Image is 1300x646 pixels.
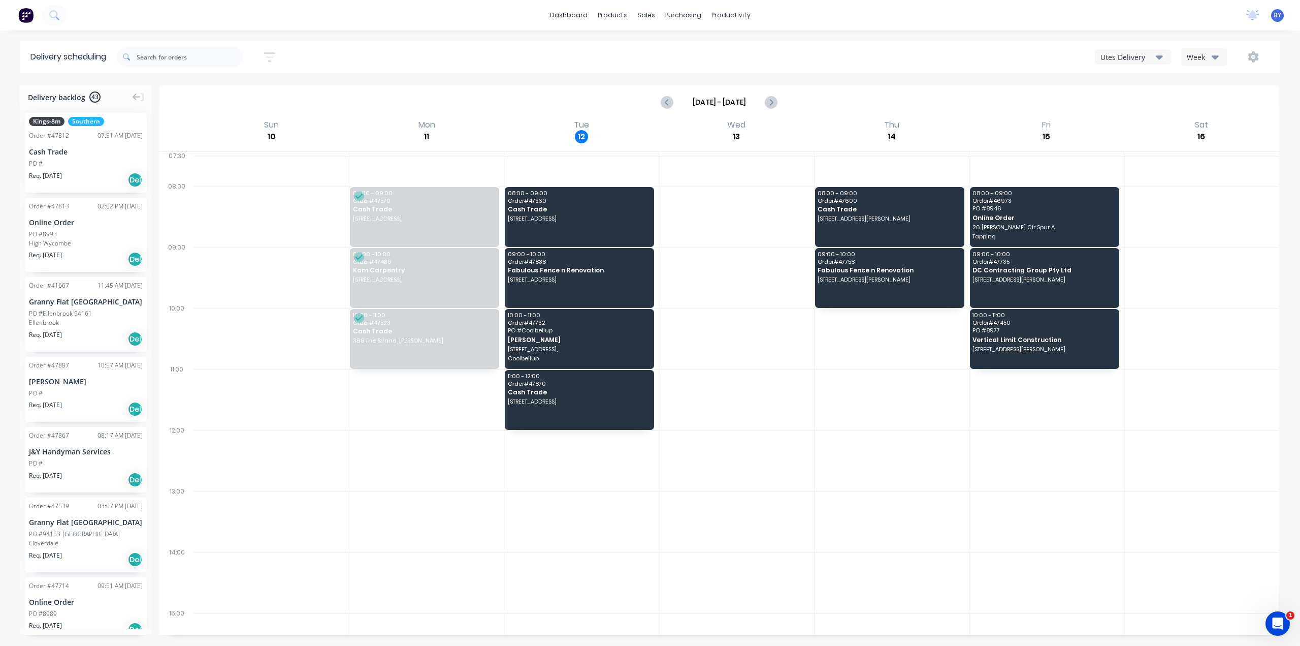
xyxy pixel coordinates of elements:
span: [STREET_ADDRESS] [353,216,495,222]
div: Order # 47813 [29,202,69,211]
div: Online Order [29,217,143,228]
span: [STREET_ADDRESS] [508,276,650,283]
span: Order # 47838 [508,259,650,265]
div: 15 [1040,130,1053,143]
div: Sat [1192,120,1211,130]
span: [STREET_ADDRESS][PERSON_NAME] [972,276,1115,283]
span: [STREET_ADDRESS][PERSON_NAME] [972,346,1115,352]
div: 08:17 AM [DATE] [97,431,143,440]
span: 43 [89,91,101,103]
div: Del [127,331,143,347]
span: Cash Trade [818,206,960,212]
div: 11:45 AM [DATE] [97,281,143,290]
span: Vertical Limit Construction [972,336,1115,343]
span: 08:00 - 09:00 [972,190,1115,196]
span: 1 [1286,611,1294,620]
div: productivity [706,8,756,23]
span: [STREET_ADDRESS][PERSON_NAME] [818,276,960,283]
div: 16 [1195,130,1208,143]
span: [STREET_ADDRESS] [508,398,650,405]
div: High Wycombe [29,239,143,248]
span: Order # 47560 [508,198,650,204]
div: Week [1187,52,1216,63]
div: Order # 47887 [29,361,69,370]
span: PO # 8977 [972,327,1115,333]
div: Granny Flat [GEOGRAPHIC_DATA] [29,296,143,307]
div: 13 [730,130,743,143]
span: Req. [DATE] [29,551,62,560]
span: 10:00 - 11:00 [508,312,650,318]
div: PO # [29,459,43,468]
span: 09:00 - 10:00 [818,251,960,257]
div: Cash Trade [29,146,143,157]
div: sales [632,8,660,23]
div: Del [127,552,143,567]
span: Order # 47758 [818,259,960,265]
div: purchasing [660,8,706,23]
div: 10:57 AM [DATE] [97,361,143,370]
span: 09:00 - 10:00 [353,251,495,257]
div: Del [127,252,143,267]
div: Del [127,472,143,487]
span: Order # 47439 [353,259,495,265]
span: Cash Trade [353,206,495,212]
div: products [593,8,632,23]
iframe: Intercom live chat [1265,611,1290,636]
span: [STREET_ADDRESS] [508,216,650,222]
span: [STREET_ADDRESS][PERSON_NAME] [818,216,960,222]
span: Order # 47600 [818,198,960,204]
div: Del [127,172,143,188]
span: Fabulous Fence n Renovation [508,267,650,273]
div: 09:00 [159,241,194,302]
span: 08:00 - 09:00 [508,190,650,196]
span: Req. [DATE] [29,621,62,630]
div: 02:02 PM [DATE] [97,202,143,211]
div: Tue [571,120,592,130]
div: Utes Delivery [1100,52,1156,63]
span: 09:00 - 10:00 [972,251,1115,257]
div: Cloverdale [29,539,143,548]
div: 11 [420,130,433,143]
span: Southern [68,117,104,126]
span: Req. [DATE] [29,171,62,180]
div: PO #8989 [29,609,57,619]
span: Req. [DATE] [29,330,62,340]
div: 07:30 [159,150,194,180]
div: Online Order [29,597,143,607]
span: Order # 47870 [508,381,650,387]
span: Fabulous Fence n Renovation [818,267,960,273]
span: Kings-8m [29,117,64,126]
div: J&Y Handyman Services [29,446,143,457]
div: [PERSON_NAME] [29,376,143,387]
div: Del [127,622,143,637]
div: 13:00 [159,485,194,546]
span: DC Contracting Group Pty Ltd [972,267,1115,273]
div: 12 [575,130,588,143]
div: PO #8993 [29,230,57,239]
div: 08:00 [159,180,194,241]
input: Search for orders [137,47,243,67]
div: 07:51 AM [DATE] [97,131,143,140]
span: Req. [DATE] [29,471,62,480]
span: 09:00 - 10:00 [508,251,650,257]
span: 08:00 - 09:00 [818,190,960,196]
img: Factory [18,8,34,23]
div: 10 [265,130,278,143]
span: Kam Carpentry [353,267,495,273]
span: BY [1274,11,1281,20]
span: Req. [DATE] [29,251,62,260]
div: 14:00 [159,546,194,607]
span: Req. [DATE] [29,401,62,410]
span: 26 [PERSON_NAME] Cir Spur A [972,224,1115,230]
div: Order # 47539 [29,502,69,511]
div: Order # 47812 [29,131,69,140]
span: Order # 47523 [353,320,495,326]
span: Order # 47570 [353,198,495,204]
span: 368 The Strand, [PERSON_NAME] [353,337,495,344]
div: 12:00 [159,424,194,485]
div: Del [127,402,143,417]
button: Week [1181,48,1227,66]
button: Utes Delivery [1095,49,1171,65]
span: Order # 47450 [972,320,1115,326]
div: Fri [1039,120,1054,130]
